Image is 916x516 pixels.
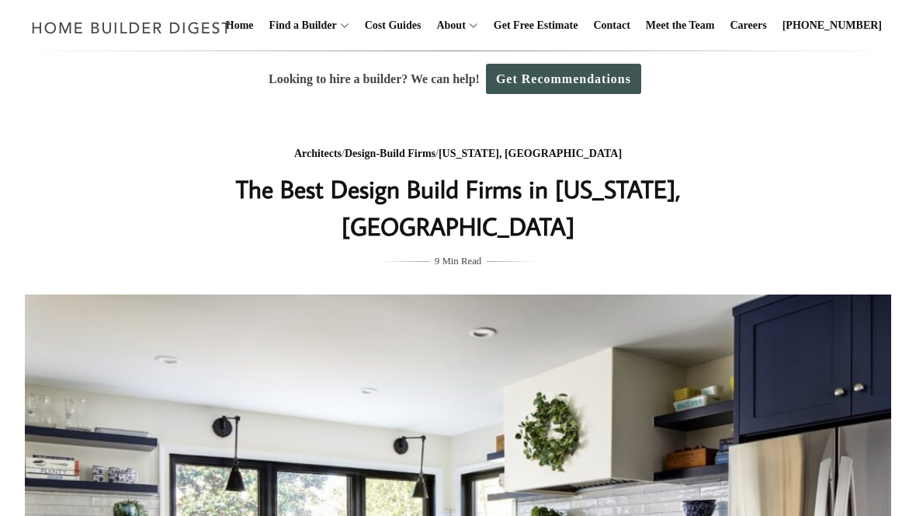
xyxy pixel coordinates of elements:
a: Home [220,1,260,51]
a: Get Recommendations [486,64,641,94]
a: Cost Guides [359,1,428,51]
a: [PHONE_NUMBER] [776,1,888,51]
a: Careers [724,1,773,51]
a: Meet the Team [640,1,721,51]
img: Home Builder Digest [25,12,238,43]
a: Get Free Estimate [487,1,585,51]
a: Design-Build Firms [345,148,435,159]
a: Find a Builder [263,1,337,51]
h1: The Best Design Build Firms in [US_STATE], [GEOGRAPHIC_DATA] [148,170,768,245]
div: / / [148,145,768,164]
a: Architects [294,148,342,159]
a: Contact [587,1,636,51]
a: About [430,1,465,51]
span: 9 Min Read [435,253,481,270]
a: [US_STATE], [GEOGRAPHIC_DATA] [439,148,622,159]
